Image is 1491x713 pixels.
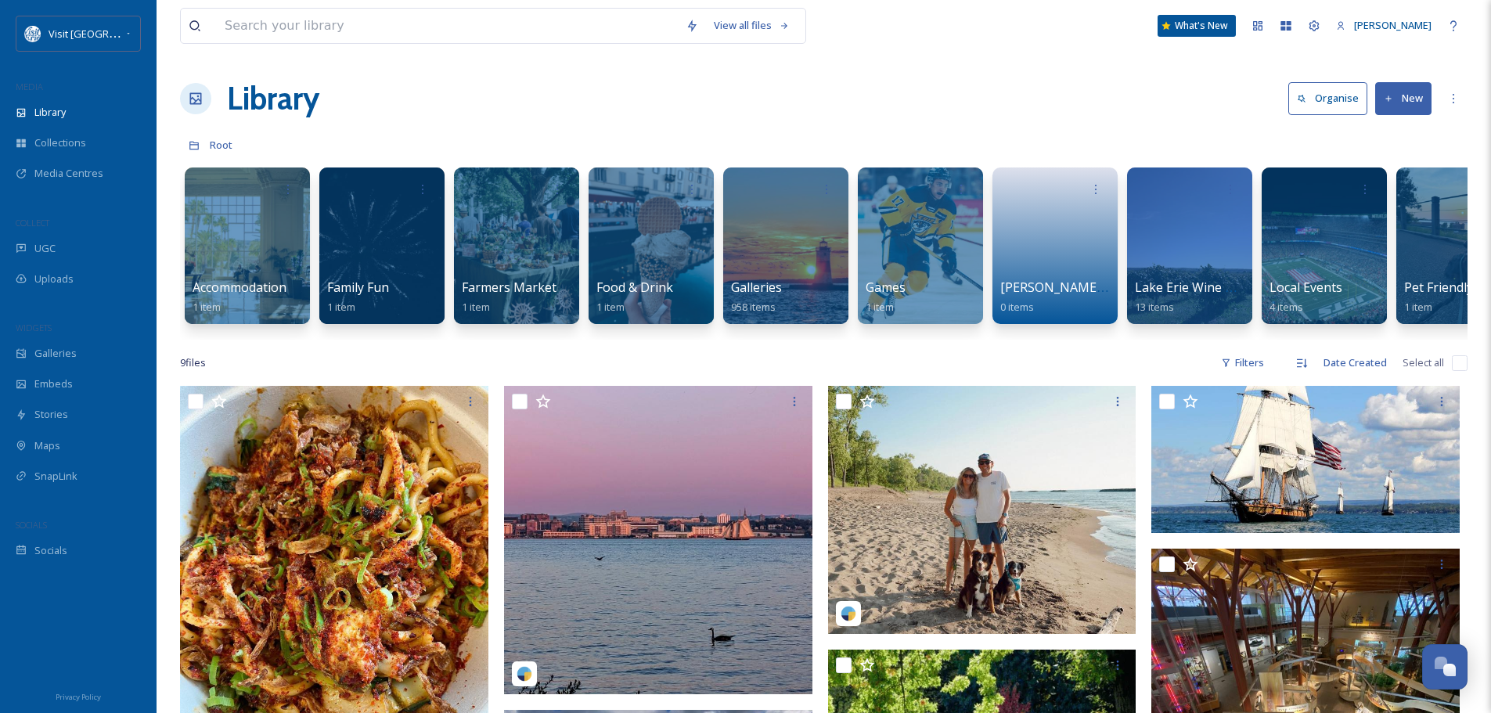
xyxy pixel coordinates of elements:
[327,279,389,296] span: Family Fun
[866,280,906,314] a: Games1 item
[210,135,232,154] a: Root
[706,10,798,41] a: View all files
[34,543,67,558] span: Socials
[327,300,355,314] span: 1 item
[34,105,66,120] span: Library
[828,386,1136,633] img: alex_siford18-5976525.jpg
[1213,347,1272,378] div: Filters
[1288,82,1367,114] button: Organise
[1000,280,1213,314] a: [PERSON_NAME]'s Retirement Party0 items
[504,386,812,694] img: _jeffreyallen_-6053257.jpg
[462,300,490,314] span: 1 item
[25,26,41,41] img: download%20%281%29.png
[462,279,556,296] span: Farmers Market
[34,407,68,422] span: Stories
[1354,18,1432,32] span: [PERSON_NAME]
[462,280,556,314] a: Farmers Market1 item
[596,279,673,296] span: Food & Drink
[227,75,319,122] a: Library
[34,241,56,256] span: UGC
[1316,347,1395,378] div: Date Created
[193,279,286,296] span: Accommodation
[1270,280,1342,314] a: Local Events4 items
[34,166,103,181] span: Media Centres
[49,26,170,41] span: Visit [GEOGRAPHIC_DATA]
[56,686,101,705] a: Privacy Policy
[193,300,221,314] span: 1 item
[1404,300,1432,314] span: 1 item
[1135,300,1174,314] span: 13 items
[1403,355,1444,370] span: Select all
[731,300,776,314] span: 958 items
[1270,300,1303,314] span: 4 items
[210,138,232,152] span: Root
[1000,279,1213,296] span: [PERSON_NAME]'s Retirement Party
[34,469,77,484] span: SnapLink
[16,519,47,531] span: SOCIALS
[34,438,60,453] span: Maps
[34,135,86,150] span: Collections
[56,692,101,702] span: Privacy Policy
[866,279,906,296] span: Games
[217,9,678,43] input: Search your library
[34,376,73,391] span: Embeds
[1135,279,1273,296] span: Lake Erie Wine Country
[731,279,782,296] span: Galleries
[1158,15,1236,37] a: What's New
[596,280,673,314] a: Food & Drink1 item
[16,217,49,229] span: COLLECT
[1375,82,1432,114] button: New
[731,280,782,314] a: Galleries958 items
[866,300,894,314] span: 1 item
[1270,279,1342,296] span: Local Events
[517,666,532,682] img: snapsea-logo.png
[16,322,52,333] span: WIDGETS
[327,280,389,314] a: Family Fun1 item
[1135,280,1273,314] a: Lake Erie Wine Country13 items
[180,355,206,370] span: 9 file s
[34,272,74,286] span: Uploads
[841,606,856,621] img: snapsea-logo.png
[1328,10,1439,41] a: [PERSON_NAME]
[16,81,43,92] span: MEDIA
[1422,644,1468,690] button: Open Chat
[596,300,625,314] span: 1 item
[1151,386,1460,532] img: 143276290_10157851727008639_4313502851707378313_n.jpg
[193,280,286,314] a: Accommodation1 item
[1000,300,1034,314] span: 0 items
[34,346,77,361] span: Galleries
